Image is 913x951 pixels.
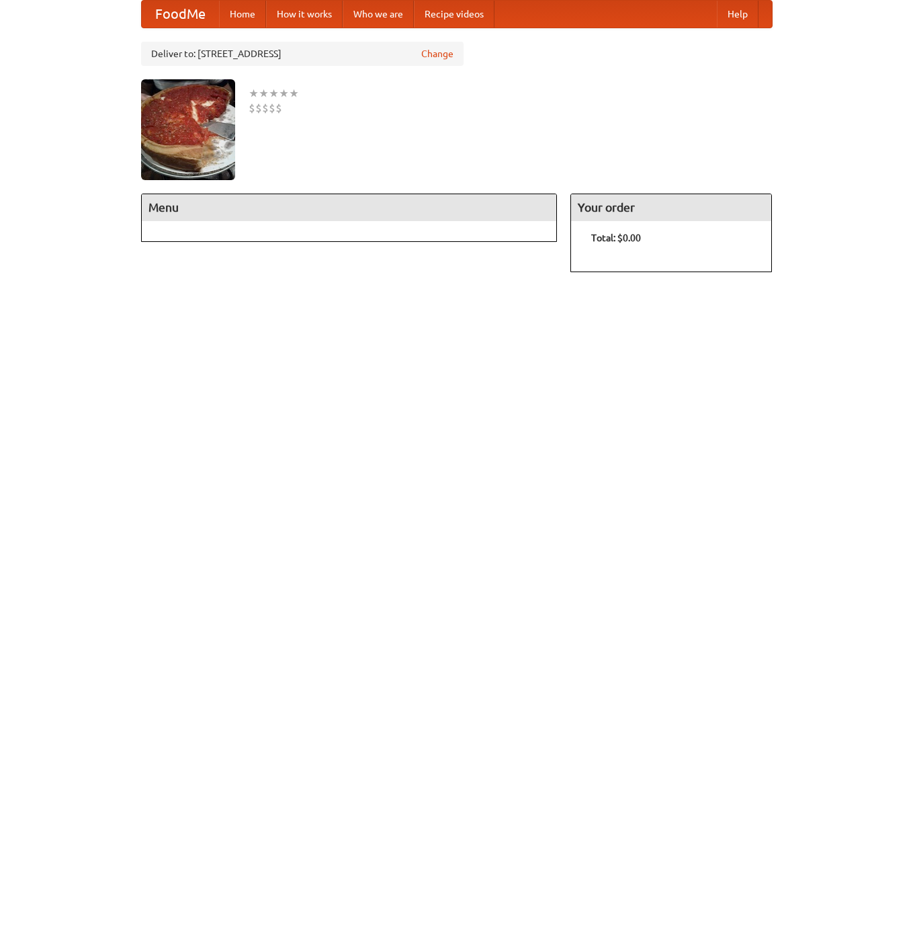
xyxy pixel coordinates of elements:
a: Change [421,47,453,60]
h4: Your order [571,194,771,221]
li: ★ [249,86,259,101]
a: How it works [266,1,343,28]
a: Home [219,1,266,28]
li: ★ [279,86,289,101]
a: Who we are [343,1,414,28]
li: $ [269,101,275,116]
li: $ [255,101,262,116]
a: Recipe videos [414,1,494,28]
a: Help [717,1,758,28]
li: $ [275,101,282,116]
div: Deliver to: [STREET_ADDRESS] [141,42,464,66]
li: ★ [259,86,269,101]
a: FoodMe [142,1,219,28]
b: Total: $0.00 [591,233,641,243]
li: ★ [289,86,299,101]
h4: Menu [142,194,557,221]
li: $ [249,101,255,116]
img: angular.jpg [141,79,235,180]
li: ★ [269,86,279,101]
li: $ [262,101,269,116]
